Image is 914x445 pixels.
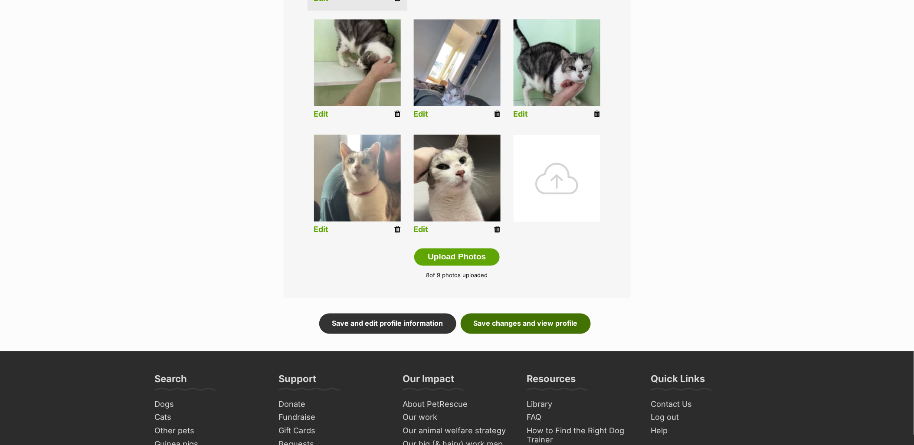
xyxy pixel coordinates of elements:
[527,373,576,390] h3: Resources
[651,373,705,390] h3: Quick Links
[524,398,639,412] a: Library
[275,411,391,425] a: Fundraise
[155,373,187,390] h3: Search
[314,20,401,106] img: blh8qenjfcaovbpuelko.jpg
[279,373,317,390] h3: Support
[400,425,515,438] a: Our animal welfare strategy
[275,425,391,438] a: Gift Cards
[151,411,267,425] a: Cats
[151,398,267,412] a: Dogs
[414,110,429,119] a: Edit
[403,373,455,390] h3: Our Impact
[319,314,456,334] a: Save and edit profile information
[400,411,515,425] a: Our work
[151,425,267,438] a: Other pets
[314,225,329,234] a: Edit
[414,20,501,106] img: listing photo
[648,425,763,438] a: Help
[400,398,515,412] a: About PetRescue
[514,110,528,119] a: Edit
[314,110,329,119] a: Edit
[648,411,763,425] a: Log out
[414,249,499,266] button: Upload Photos
[648,398,763,412] a: Contact Us
[314,135,401,222] img: listing photo
[426,272,430,279] span: 8
[414,225,429,234] a: Edit
[414,135,501,222] img: vz2awyjtc03v6cotcybt.jpg
[275,398,391,412] a: Donate
[461,314,591,334] a: Save changes and view profile
[524,411,639,425] a: FAQ
[514,20,600,106] img: wp7tki20ias3zcx9g2de.jpg
[297,272,618,280] p: of 9 photos uploaded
